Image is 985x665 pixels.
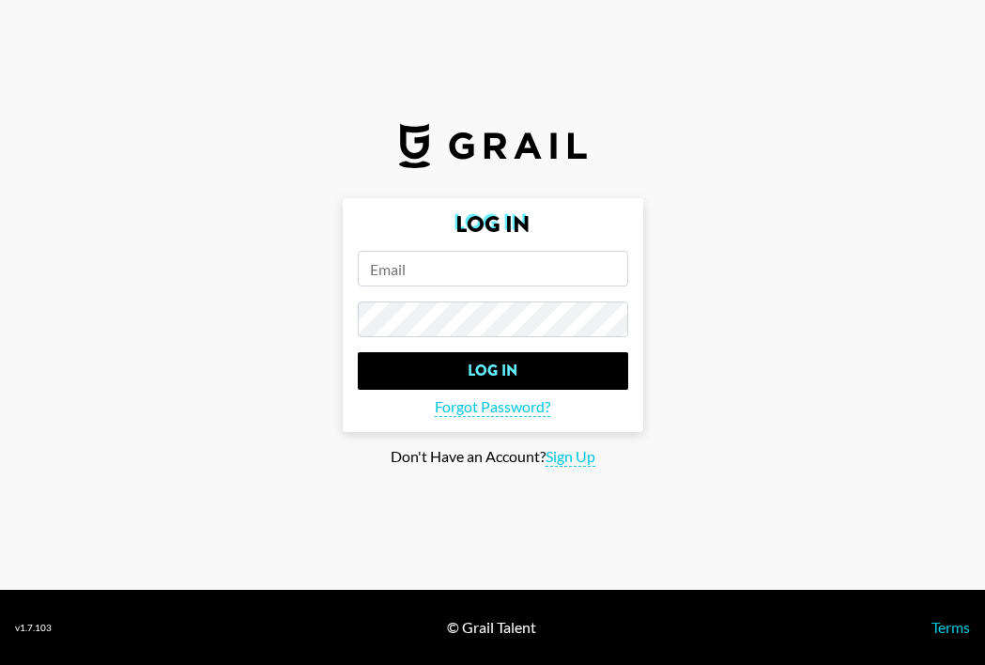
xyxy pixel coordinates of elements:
input: Log In [358,352,628,390]
div: v 1.7.103 [15,622,52,634]
span: Sign Up [546,447,595,467]
h2: Log In [358,213,628,236]
span: Forgot Password? [435,397,550,417]
img: Grail Talent Logo [399,123,587,168]
a: Terms [931,618,970,636]
div: Don't Have an Account? [15,447,970,467]
input: Email [358,251,628,286]
div: © Grail Talent [447,618,536,637]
